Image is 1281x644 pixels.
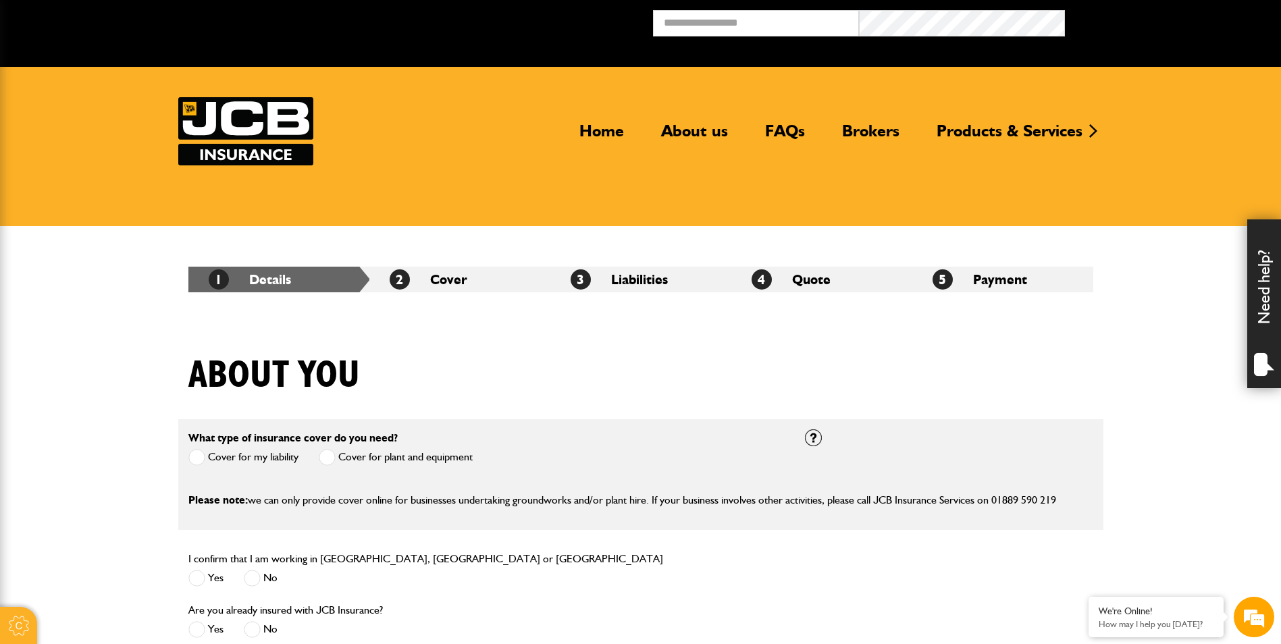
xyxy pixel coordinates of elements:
li: Liabilities [550,267,731,292]
li: Cover [369,267,550,292]
div: Need help? [1247,219,1281,388]
span: 1 [209,269,229,290]
label: Yes [188,570,224,587]
label: Are you already insured with JCB Insurance? [188,605,383,616]
a: About us [651,121,738,152]
a: FAQs [755,121,815,152]
span: 4 [752,269,772,290]
a: Brokers [832,121,910,152]
span: Please note: [188,493,248,506]
h1: About you [188,353,360,398]
a: Home [569,121,634,152]
p: How may I help you today? [1099,619,1213,629]
label: Yes [188,621,224,638]
li: Payment [912,267,1093,292]
span: 5 [933,269,953,290]
label: What type of insurance cover do you need? [188,433,398,444]
a: Products & Services [926,121,1093,152]
li: Quote [731,267,912,292]
li: Details [188,267,369,292]
label: Cover for plant and equipment [319,449,473,466]
span: 3 [571,269,591,290]
label: No [244,621,278,638]
div: We're Online! [1099,606,1213,617]
label: Cover for my liability [188,449,298,466]
img: JCB Insurance Services logo [178,97,313,165]
a: JCB Insurance Services [178,97,313,165]
label: No [244,570,278,587]
button: Broker Login [1065,10,1271,31]
span: 2 [390,269,410,290]
p: we can only provide cover online for businesses undertaking groundworks and/or plant hire. If you... [188,491,1093,509]
label: I confirm that I am working in [GEOGRAPHIC_DATA], [GEOGRAPHIC_DATA] or [GEOGRAPHIC_DATA] [188,554,663,564]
